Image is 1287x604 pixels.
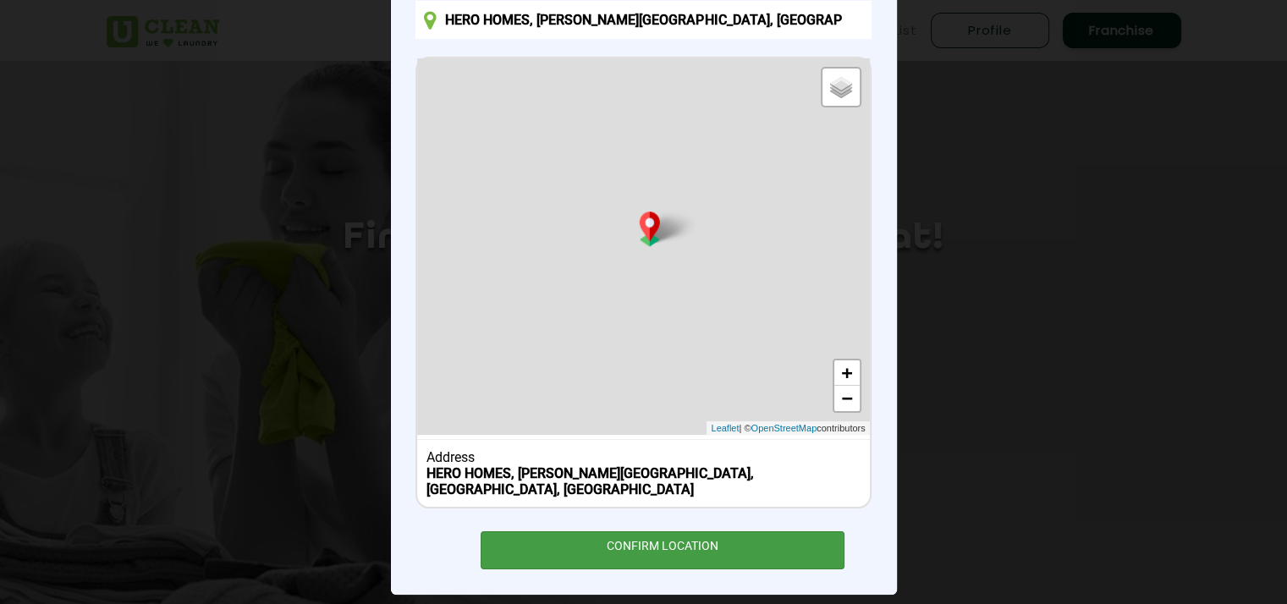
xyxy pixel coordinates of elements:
[834,360,860,386] a: Zoom in
[751,421,817,436] a: OpenStreetMap
[415,1,871,39] input: Enter location
[426,465,754,497] b: HERO HOMES, [PERSON_NAME][GEOGRAPHIC_DATA], [GEOGRAPHIC_DATA], [GEOGRAPHIC_DATA]
[481,531,845,569] div: CONFIRM LOCATION
[711,421,739,436] a: Leaflet
[822,69,860,106] a: Layers
[426,449,861,465] div: Address
[834,386,860,411] a: Zoom out
[707,421,869,436] div: | © contributors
